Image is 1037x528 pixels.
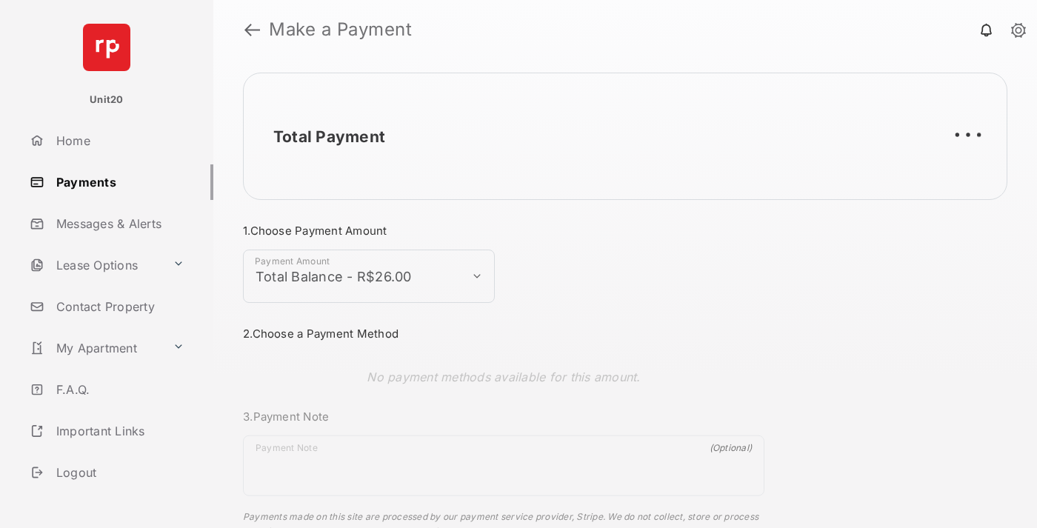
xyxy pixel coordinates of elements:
p: Unit20 [90,93,124,107]
a: Messages & Alerts [24,206,213,241]
a: Lease Options [24,247,167,283]
p: No payment methods available for this amount. [367,368,640,386]
h2: Total Payment [273,127,385,146]
a: Home [24,123,213,158]
a: Logout [24,455,213,490]
img: svg+xml;base64,PHN2ZyB4bWxucz0iaHR0cDovL3d3dy53My5vcmcvMjAwMC9zdmciIHdpZHRoPSI2NCIgaGVpZ2h0PSI2NC... [83,24,130,71]
a: Contact Property [24,289,213,324]
h3: 3. Payment Note [243,410,764,424]
h3: 2. Choose a Payment Method [243,327,764,341]
a: Important Links [24,413,190,449]
a: F.A.Q. [24,372,213,407]
a: Payments [24,164,213,200]
h3: 1. Choose Payment Amount [243,224,764,238]
strong: Make a Payment [269,21,412,39]
a: My Apartment [24,330,167,366]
